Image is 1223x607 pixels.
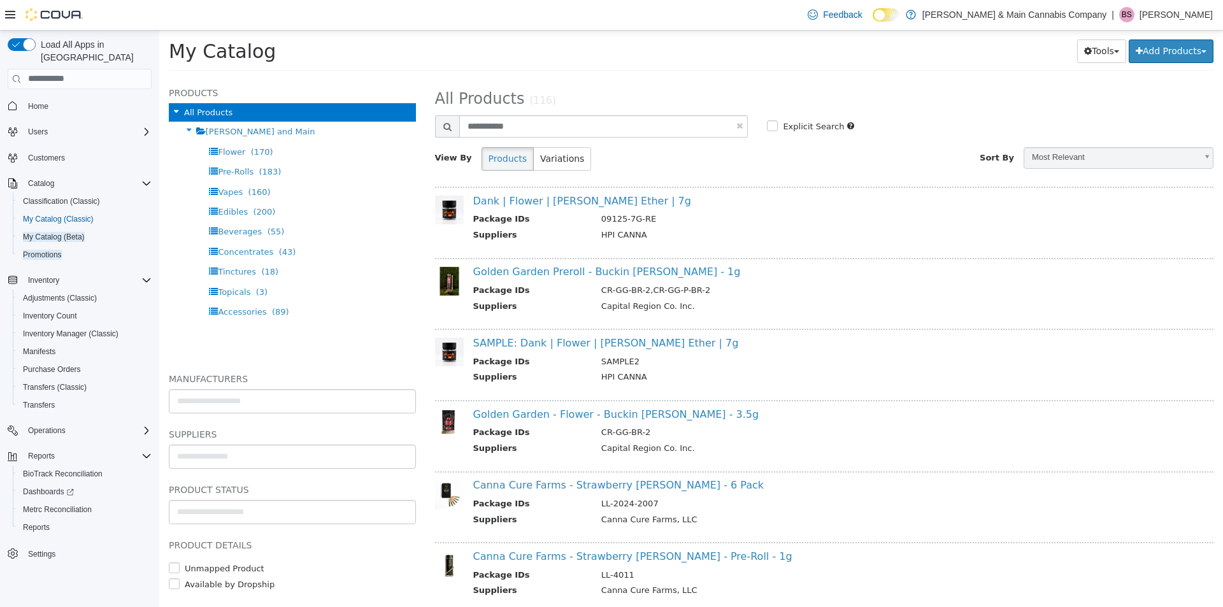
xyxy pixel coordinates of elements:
span: Reports [18,520,152,535]
h5: Products [10,55,257,70]
span: (89) [113,276,130,286]
span: Settings [28,549,55,559]
button: Manifests [13,343,157,361]
span: (43) [120,217,137,226]
button: Purchase Orders [13,361,157,378]
a: Canna Cure Farms - Strawberry [PERSON_NAME] - Pre-Roll - 1g [314,520,633,532]
a: Most Relevant [864,117,1054,138]
img: 150 [276,520,304,549]
span: BioTrack Reconciliation [18,466,152,482]
button: Users [3,123,157,141]
button: Reports [23,448,60,464]
span: My Catalog (Beta) [23,232,85,242]
span: Inventory Count [18,308,152,324]
th: Package IDs [314,396,433,411]
td: SAMPLE2 [433,325,1026,341]
a: BioTrack Reconciliation [18,466,108,482]
span: [PERSON_NAME] and Main [46,96,156,106]
span: Users [28,127,48,137]
th: Package IDs [314,254,433,269]
button: Catalog [23,176,59,191]
button: Inventory [23,273,64,288]
th: Suppliers [314,198,433,214]
h5: Product Details [10,507,257,522]
span: Customers [28,153,65,163]
a: Adjustments (Classic) [18,290,102,306]
button: Users [23,124,53,139]
td: LL-2024-2007 [433,467,1026,483]
th: Suppliers [314,483,433,499]
p: [PERSON_NAME] & Main Cannabis Company [922,7,1106,22]
a: Metrc Reconciliation [18,502,97,517]
td: Canna Cure Farms, LLC [433,553,1026,569]
button: Settings [3,544,157,562]
span: Inventory [28,275,59,285]
td: Capital Region Co. Inc. [433,411,1026,427]
span: Reports [23,522,50,532]
button: Adjustments (Classic) [13,289,157,307]
a: My Catalog (Classic) [18,211,99,227]
span: Vapes [59,157,83,166]
span: Inventory [23,273,152,288]
span: View By [276,122,313,132]
span: BioTrack Reconciliation [23,469,103,479]
span: Purchase Orders [23,364,81,375]
span: Load All Apps in [GEOGRAPHIC_DATA] [36,38,152,64]
span: BS [1122,7,1132,22]
a: Transfers (Classic) [18,380,92,395]
td: Canna Cure Farms, LLC [433,483,1026,499]
span: (18) [102,236,119,246]
span: Home [23,98,152,114]
button: BioTrack Reconciliation [13,465,157,483]
span: (55) [108,196,125,206]
a: My Catalog (Beta) [18,229,90,245]
span: Promotions [23,250,62,260]
span: Tinctures [59,236,97,246]
a: Customers [23,150,70,166]
span: Dashboards [23,487,74,497]
span: Home [28,101,48,111]
span: Classification (Classic) [23,196,100,206]
span: Metrc Reconciliation [23,504,92,515]
label: Explicit Search [620,90,685,103]
button: Transfers (Classic) [13,378,157,396]
span: Promotions [18,247,152,262]
img: 150 [276,165,304,194]
a: Reports [18,520,55,535]
img: 150 [276,236,304,265]
button: Inventory [3,271,157,289]
button: Add Products [969,9,1054,32]
a: Canna Cure Farms - Strawberry [PERSON_NAME] - 6 Pack [314,448,605,461]
span: Most Relevant [865,117,1037,137]
a: Home [23,99,54,114]
span: (200) [94,176,116,186]
img: 150 [276,378,304,406]
span: Customers [23,150,152,166]
td: HPI CANNA [433,198,1026,214]
span: Sort By [820,122,855,132]
th: Package IDs [314,538,433,554]
button: Inventory Count [13,307,157,325]
span: (170) [92,117,114,126]
span: Catalog [23,176,152,191]
h5: Manufacturers [10,341,257,356]
span: Operations [23,423,152,438]
p: | [1112,7,1114,22]
span: Purchase Orders [18,362,152,377]
img: 150 [276,450,304,478]
span: Feedback [823,8,862,21]
span: Pre-Rolls [59,136,94,146]
span: Inventory Manager (Classic) [23,329,118,339]
span: (183) [99,136,122,146]
span: Transfers [18,397,152,413]
a: Inventory Manager (Classic) [18,326,124,341]
span: Reports [28,451,55,461]
span: My Catalog (Classic) [23,214,94,224]
a: Manifests [18,344,61,359]
img: 150 [276,307,304,336]
small: (116) [370,64,397,76]
span: Metrc Reconciliation [18,502,152,517]
span: Catalog [28,178,54,189]
td: HPI CANNA [433,340,1026,356]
